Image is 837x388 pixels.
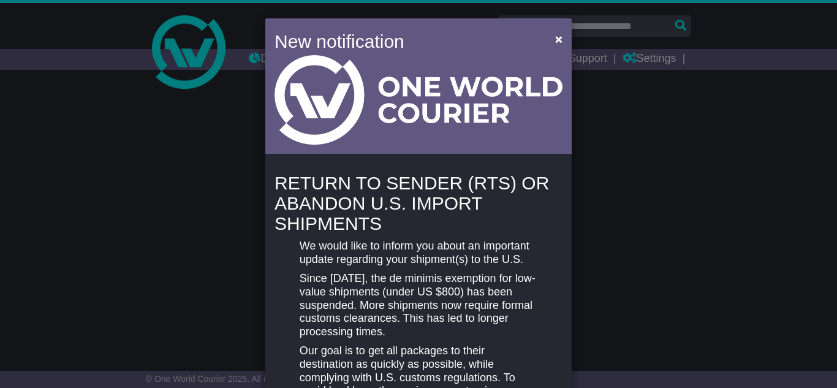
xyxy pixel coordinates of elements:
[300,272,537,338] p: Since [DATE], the de minimis exemption for low-value shipments (under US $800) has been suspended...
[275,55,562,145] img: Light
[275,28,537,55] h4: New notification
[549,26,569,51] button: Close
[555,32,562,46] span: ×
[275,173,562,234] h4: RETURN TO SENDER (RTS) OR ABANDON U.S. IMPORT SHIPMENTS
[300,240,537,266] p: We would like to inform you about an important update regarding your shipment(s) to the U.S.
